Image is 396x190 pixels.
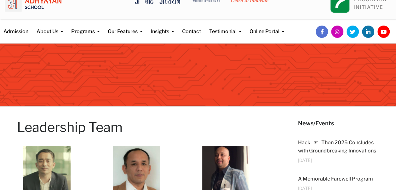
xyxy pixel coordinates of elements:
[298,119,379,128] h5: News/Events
[23,166,71,172] a: Himal Karmacharya
[209,19,241,35] a: Testimonial
[108,19,142,35] a: Our Features
[113,166,160,172] a: Biswas Shrestha
[298,140,376,154] a: Hack - अ - Thon 2025 Concludes with Groundbreaking Innovations
[202,166,250,172] a: Miraj Shrestha
[250,19,284,35] a: Online Portal
[298,158,312,163] span: [DATE]
[182,19,201,35] a: Contact
[71,19,100,35] a: Programs
[298,176,373,182] a: A Memorable Farewell Program
[17,119,286,135] h1: Leadership Team
[3,19,28,35] a: Admission
[37,19,63,35] a: About Us
[151,19,174,35] a: Insights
